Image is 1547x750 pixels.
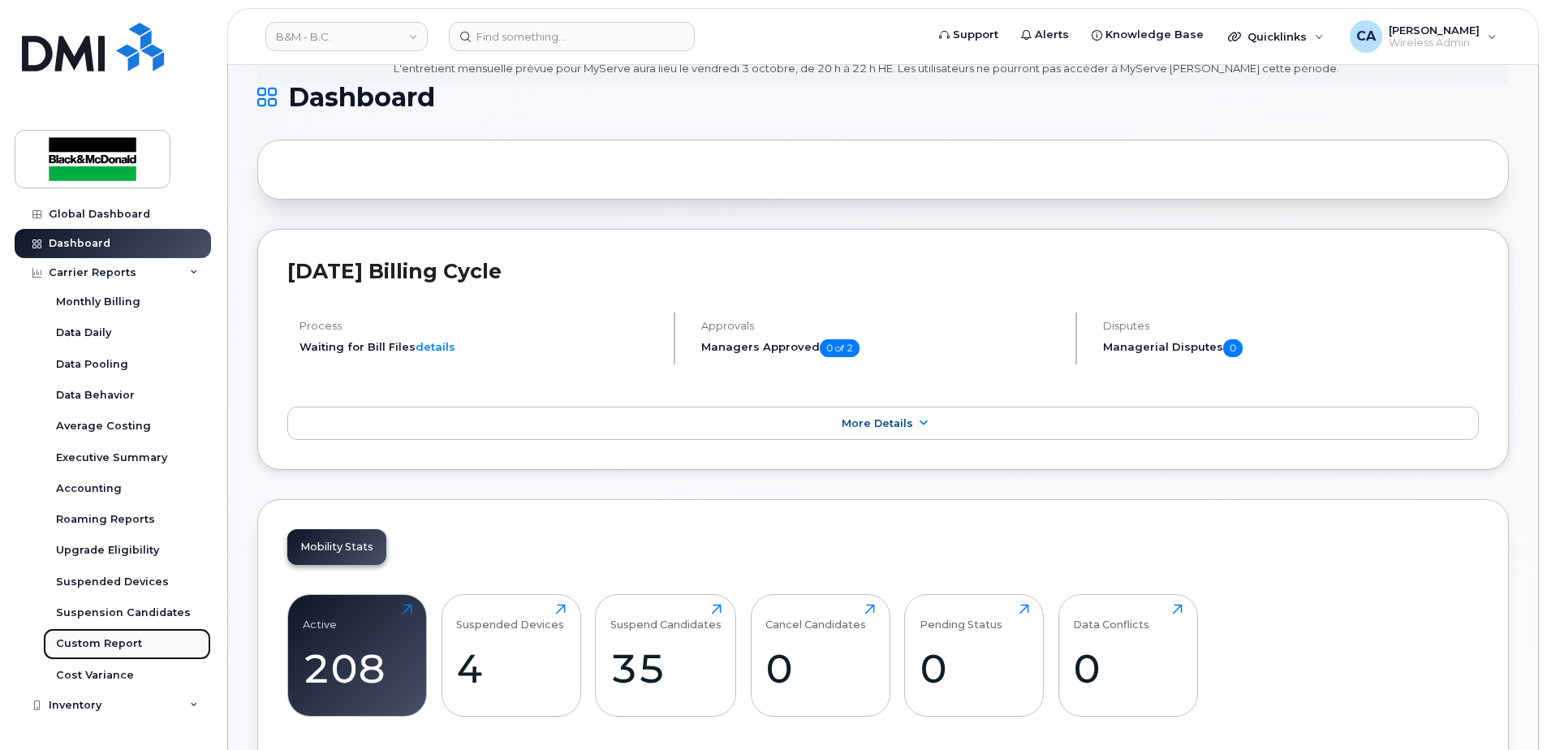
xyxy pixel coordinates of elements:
span: CA [1356,27,1376,46]
h5: Managers Approved [701,339,1062,357]
span: Wireless Admin [1389,37,1480,50]
span: 0 [1223,339,1243,357]
h2: [DATE] Billing Cycle [287,259,1479,283]
a: Alerts [1010,19,1080,51]
div: 0 [1073,644,1183,692]
div: 35 [610,644,722,692]
a: Pending Status0 [920,604,1029,708]
span: Knowledge Base [1105,27,1204,43]
div: Carmela Akiatan [1338,20,1508,53]
div: Active [303,604,337,631]
span: Dashboard [288,85,435,110]
h4: Process [299,320,660,332]
span: More Details [842,417,913,429]
a: Data Conflicts0 [1073,604,1183,708]
a: Knowledge Base [1080,19,1215,51]
a: Support [928,19,1010,51]
input: Find something... [449,22,695,51]
span: 0 of 2 [820,339,860,357]
h5: Managerial Disputes [1103,339,1479,357]
div: 0 [765,644,875,692]
a: details [416,340,455,353]
div: Data Conflicts [1073,604,1149,631]
div: 208 [303,644,412,692]
div: Suspended Devices [456,604,564,631]
div: Pending Status [920,604,1002,631]
div: Suspend Candidates [610,604,722,631]
span: Alerts [1035,27,1069,43]
div: 4 [456,644,566,692]
h4: Disputes [1103,320,1479,332]
span: Support [953,27,998,43]
a: Suspend Candidates35 [610,604,722,708]
a: B&M - B.C. [265,22,428,51]
h4: Approvals [701,320,1062,332]
div: Cancel Candidates [765,604,866,631]
div: Quicklinks [1217,20,1335,53]
a: Active208 [303,604,412,708]
a: Suspended Devices4 [456,604,566,708]
div: 0 [920,644,1029,692]
a: Cancel Candidates0 [765,604,875,708]
span: Quicklinks [1248,30,1307,43]
span: [PERSON_NAME] [1389,24,1480,37]
li: Waiting for Bill Files [299,339,660,355]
